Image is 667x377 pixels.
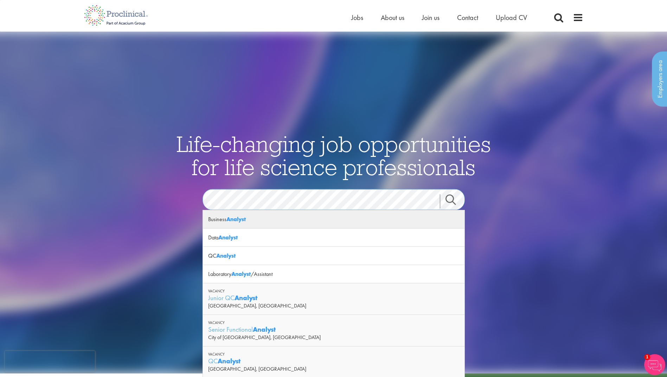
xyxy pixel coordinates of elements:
div: QC [208,357,459,365]
div: Senior Functional [208,325,459,334]
div: Vacancy [208,289,459,293]
strong: Analyst [218,234,238,241]
div: Business [203,210,464,229]
strong: Analyst [235,293,257,302]
a: Join us [422,13,440,22]
div: Laboratory /Assistant [203,265,464,283]
strong: Analyst [226,216,246,223]
strong: Analyst [253,325,276,334]
strong: Analyst [218,357,240,365]
img: Chatbot [644,354,665,375]
span: Life-changing job opportunities for life science professionals [177,130,491,181]
a: Upload CV [496,13,527,22]
div: [GEOGRAPHIC_DATA], [GEOGRAPHIC_DATA] [208,302,459,309]
div: Data [203,229,464,247]
div: Vacancy [208,352,459,357]
div: Junior QC [208,293,459,302]
div: [GEOGRAPHIC_DATA], [GEOGRAPHIC_DATA] [208,365,459,372]
div: City of [GEOGRAPHIC_DATA], [GEOGRAPHIC_DATA] [208,334,459,341]
a: Job search submit button [440,194,470,208]
strong: Analyst [216,252,236,259]
a: About us [381,13,404,22]
strong: Analyst [231,270,251,278]
div: QC [203,247,464,265]
a: Jobs [351,13,363,22]
span: 1 [644,354,650,360]
a: Contact [457,13,478,22]
iframe: reCAPTCHA [5,351,95,372]
div: Vacancy [208,320,459,325]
